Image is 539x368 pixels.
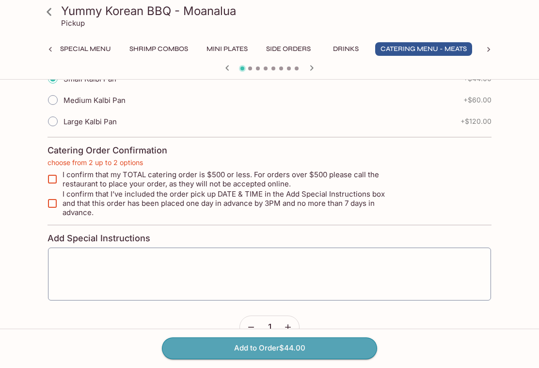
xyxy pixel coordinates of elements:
[61,4,494,19] h3: Yummy Korean BBQ - Moanalua
[261,43,316,56] button: Side Orders
[63,170,398,189] span: I confirm that my TOTAL catering order is $500 or less. For orders over $500 please call the rest...
[55,43,116,56] button: Special Menu
[124,43,193,56] button: Shrimp Combos
[162,338,377,359] button: Add to Order$44.00
[48,234,491,244] h4: Add Special Instructions
[48,146,167,156] h4: Catering Order Confirmation
[48,159,491,167] p: choose from 2 up to 2 options
[460,118,491,126] span: + $120.00
[63,117,117,127] span: Large Kalbi Pan
[268,322,271,333] span: 1
[201,43,253,56] button: Mini Plates
[324,43,367,56] button: Drinks
[63,190,398,217] span: I confirm that I’ve included the order pick up DATE & TIME in the Add Special Instructions box an...
[63,96,126,105] span: Medium Kalbi Pan
[61,19,85,28] p: Pickup
[463,97,491,104] span: + $60.00
[375,43,472,56] button: Catering Menu - Meats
